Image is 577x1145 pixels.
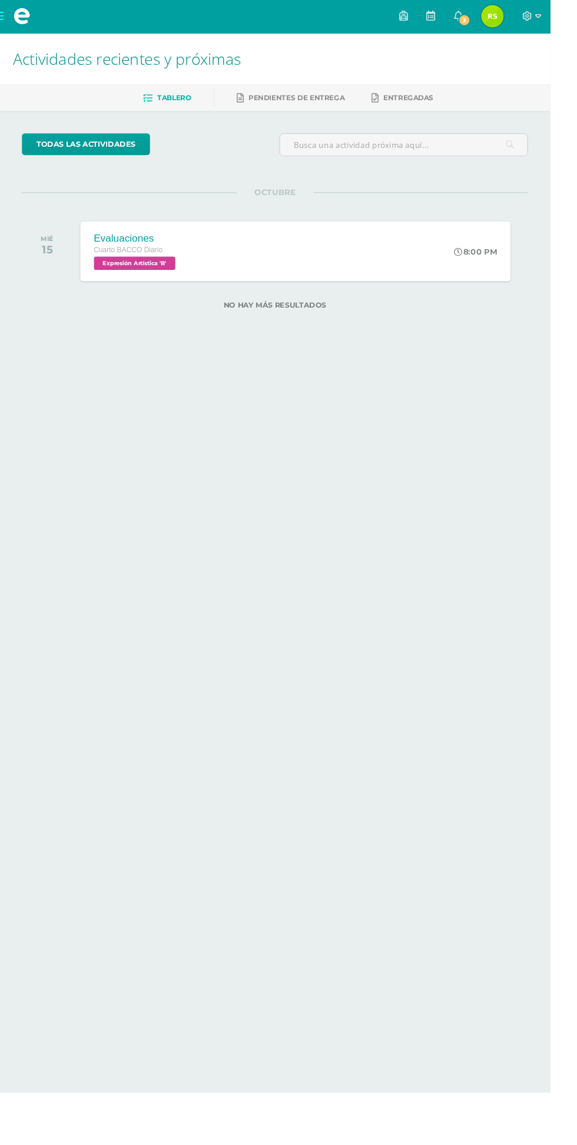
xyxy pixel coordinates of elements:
a: Entregadas [390,94,455,113]
div: MIÉ [44,246,57,255]
span: Tablero [165,98,201,107]
label: No hay más resultados [24,316,553,325]
div: 15 [44,255,57,269]
span: Expresión Artística 'B' [99,269,184,283]
span: Actividades recientes y próximas [14,51,253,73]
div: Evaluaciones [99,244,187,256]
span: Entregadas [402,98,455,107]
a: todas las Actividades [24,140,158,163]
a: Pendientes de entrega [248,94,362,113]
span: Cuarto BACCO Diario [99,258,171,266]
input: Busca una actividad próxima aquí... [294,141,553,164]
span: Pendientes de entrega [261,98,362,107]
div: 8:00 PM [476,259,521,269]
img: 40ba22f16ea8f5f1325d4f40f26342e8.png [505,6,528,29]
span: 3 [480,15,493,28]
span: OCTUBRE [248,197,329,207]
a: Tablero [151,94,201,113]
